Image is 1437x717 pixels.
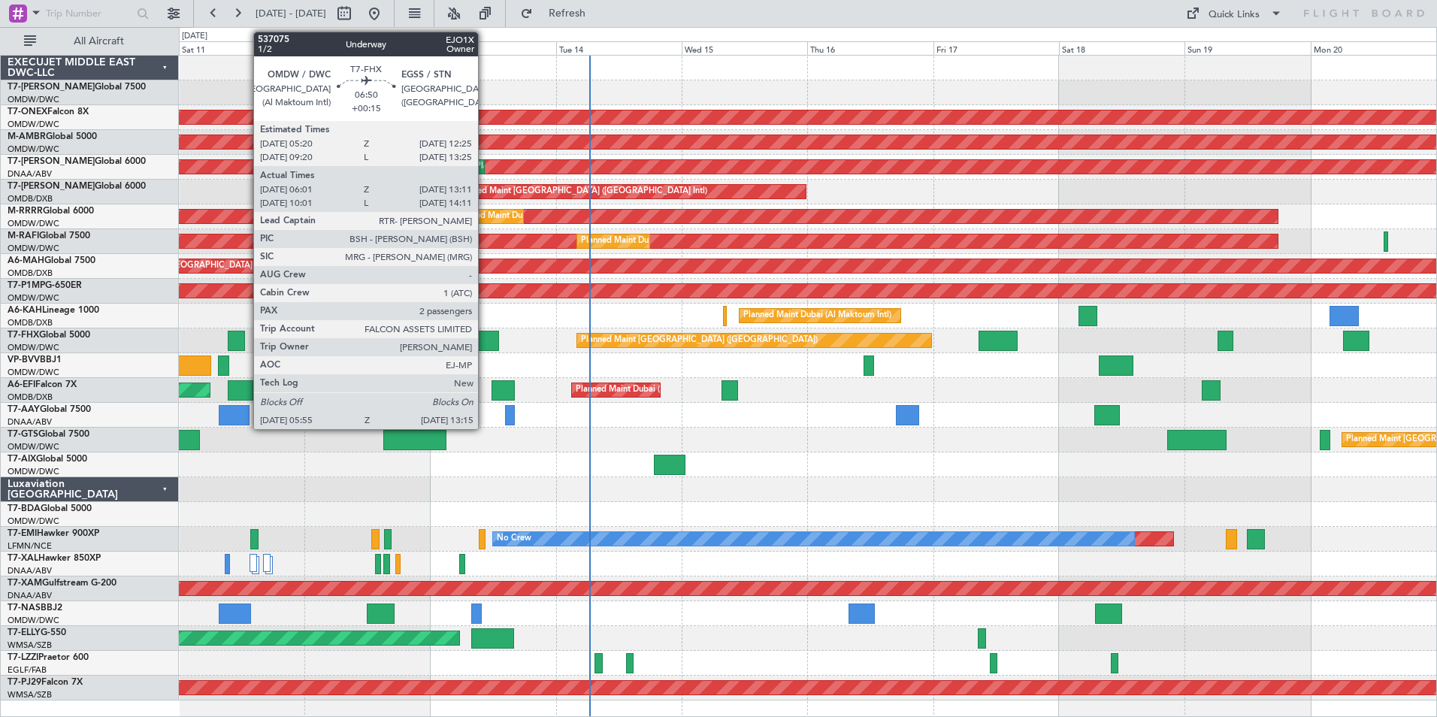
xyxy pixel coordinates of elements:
[576,379,724,401] div: Planned Maint Dubai (Al Maktoum Intl)
[1178,2,1290,26] button: Quick Links
[743,304,891,327] div: Planned Maint Dubai (Al Maktoum Intl)
[8,653,89,662] a: T7-LZZIPraetor 600
[513,2,604,26] button: Refresh
[8,579,42,588] span: T7-XAM
[8,207,43,216] span: M-RRRR
[350,329,498,352] div: Planned Maint Dubai (Al Maktoum Intl)
[8,380,35,389] span: A6-EFI
[8,157,146,166] a: T7-[PERSON_NAME]Global 6000
[8,292,59,304] a: OMDW/DWC
[8,405,91,414] a: T7-AAYGlobal 7500
[8,306,99,315] a: A6-KAHLineage 1000
[182,30,207,43] div: [DATE]
[8,604,62,613] a: T7-NASBBJ2
[8,268,53,279] a: OMDB/DXB
[8,554,38,563] span: T7-XAL
[8,132,46,141] span: M-AMBR
[304,41,430,55] div: Sun 12
[8,218,59,229] a: OMDW/DWC
[1311,41,1436,55] div: Mon 20
[8,144,59,155] a: OMDW/DWC
[8,256,44,265] span: A6-MAH
[8,455,87,464] a: T7-AIXGlobal 5000
[807,41,933,55] div: Thu 16
[8,392,53,403] a: OMDB/DXB
[256,7,326,20] span: [DATE] - [DATE]
[8,355,62,365] a: VP-BVVBBJ1
[8,664,47,676] a: EGLF/FAB
[8,640,52,651] a: WMSA/SZB
[8,590,52,601] a: DNAA/ABV
[8,107,47,116] span: T7-ONEX
[581,230,729,253] div: Planned Maint Dubai (Al Maktoum Intl)
[8,306,42,315] span: A6-KAH
[8,331,90,340] a: T7-FHXGlobal 5000
[556,41,682,55] div: Tue 14
[8,628,66,637] a: T7-ELLYG-550
[8,504,92,513] a: T7-BDAGlobal 5000
[8,281,82,290] a: T7-P1MPG-650ER
[8,441,59,452] a: OMDW/DWC
[8,355,40,365] span: VP-BVV
[8,281,45,290] span: T7-P1MP
[8,678,83,687] a: T7-PJ29Falcon 7X
[8,207,94,216] a: M-RRRRGlobal 6000
[8,168,52,180] a: DNAA/ABV
[8,430,38,439] span: T7-GTS
[8,466,59,477] a: OMDW/DWC
[1059,41,1184,55] div: Sat 18
[8,689,52,700] a: WMSA/SZB
[8,405,40,414] span: T7-AAY
[8,182,95,191] span: T7-[PERSON_NAME]
[8,331,39,340] span: T7-FHX
[1184,41,1310,55] div: Sun 19
[8,604,41,613] span: T7-NAS
[8,132,97,141] a: M-AMBRGlobal 5000
[8,119,59,130] a: OMDW/DWC
[8,317,53,328] a: OMDB/DXB
[8,678,41,687] span: T7-PJ29
[8,243,59,254] a: OMDW/DWC
[1209,8,1260,23] div: Quick Links
[39,36,159,47] span: All Aircraft
[46,2,132,25] input: Trip Number
[8,107,89,116] a: T7-ONEXFalcon 8X
[8,193,53,204] a: OMDB/DXB
[98,255,360,277] div: Unplanned Maint [GEOGRAPHIC_DATA] ([GEOGRAPHIC_DATA] Intl)
[497,528,531,550] div: No Crew
[8,430,89,439] a: T7-GTSGlobal 7500
[8,540,52,552] a: LFMN/NCE
[8,182,146,191] a: T7-[PERSON_NAME]Global 6000
[8,231,39,241] span: M-RAFI
[8,579,116,588] a: T7-XAMGulfstream G-200
[8,653,38,662] span: T7-LZZI
[8,94,59,105] a: OMDW/DWC
[581,329,818,352] div: Planned Maint [GEOGRAPHIC_DATA] ([GEOGRAPHIC_DATA])
[8,256,95,265] a: A6-MAHGlobal 7500
[8,516,59,527] a: OMDW/DWC
[8,367,59,378] a: OMDW/DWC
[682,41,807,55] div: Wed 15
[8,416,52,428] a: DNAA/ABV
[8,529,99,538] a: T7-EMIHawker 900XP
[8,83,95,92] span: T7-[PERSON_NAME]
[476,156,624,178] div: Planned Maint Dubai (Al Maktoum Intl)
[8,504,41,513] span: T7-BDA
[456,180,707,203] div: Planned Maint [GEOGRAPHIC_DATA] ([GEOGRAPHIC_DATA] Intl)
[455,205,603,228] div: Planned Maint Dubai (Al Maktoum Intl)
[8,628,41,637] span: T7-ELLY
[179,41,304,55] div: Sat 11
[8,231,90,241] a: M-RAFIGlobal 7500
[430,41,555,55] div: Mon 13
[17,29,163,53] button: All Aircraft
[8,529,37,538] span: T7-EMI
[8,342,59,353] a: OMDW/DWC
[8,455,36,464] span: T7-AIX
[8,157,95,166] span: T7-[PERSON_NAME]
[933,41,1059,55] div: Fri 17
[8,380,77,389] a: A6-EFIFalcon 7X
[8,554,101,563] a: T7-XALHawker 850XP
[8,565,52,576] a: DNAA/ABV
[536,8,599,19] span: Refresh
[8,615,59,626] a: OMDW/DWC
